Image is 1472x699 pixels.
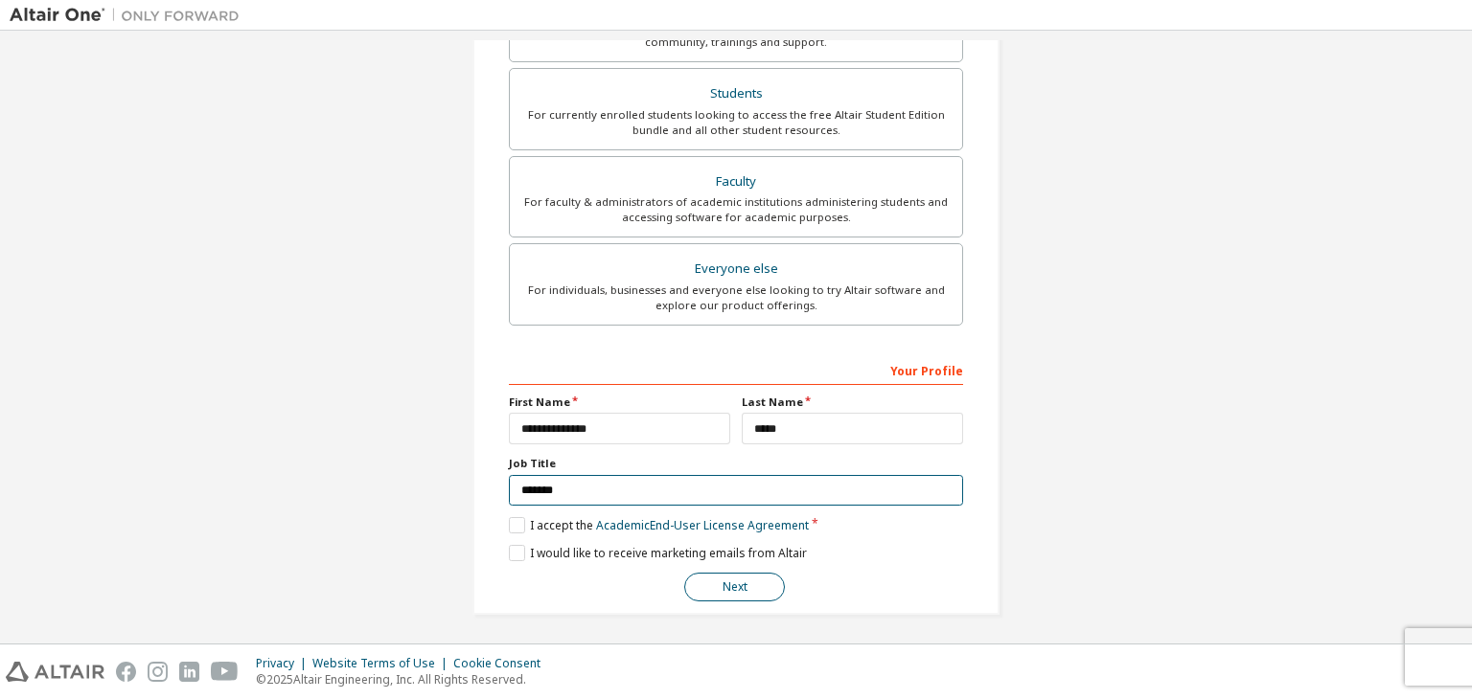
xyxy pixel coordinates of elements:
div: Your Profile [509,354,963,385]
img: instagram.svg [148,662,168,682]
img: youtube.svg [211,662,239,682]
button: Next [684,573,785,601]
label: I accept the [509,517,809,533]
div: Website Terms of Use [312,656,453,671]
div: Faculty [521,169,951,195]
div: For individuals, businesses and everyone else looking to try Altair software and explore our prod... [521,282,951,313]
label: First Name [509,395,730,410]
div: Everyone else [521,256,951,282]
div: Students [521,80,951,107]
p: © 2025 Altair Engineering, Inc. All Rights Reserved. [256,671,552,688]
img: altair_logo.svg [6,662,104,682]
a: Academic End-User License Agreement [596,517,809,533]
label: Last Name [742,395,963,410]
div: For faculty & administrators of academic institutions administering students and accessing softwa... [521,194,951,225]
img: Altair One [10,6,249,25]
div: For currently enrolled students looking to access the free Altair Student Edition bundle and all ... [521,107,951,138]
label: Job Title [509,456,963,471]
div: Privacy [256,656,312,671]
img: linkedin.svg [179,662,199,682]
label: I would like to receive marketing emails from Altair [509,545,807,561]
div: Cookie Consent [453,656,552,671]
img: facebook.svg [116,662,136,682]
